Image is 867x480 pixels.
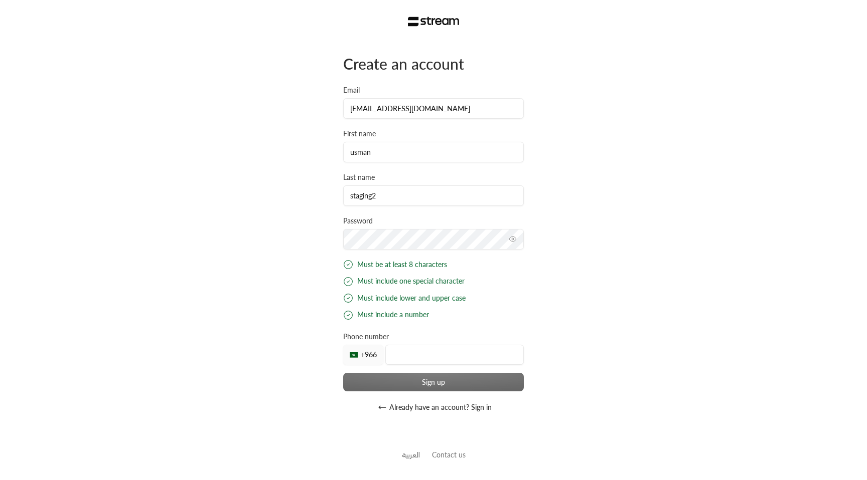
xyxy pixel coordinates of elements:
button: Contact us [432,449,466,460]
div: Must include lower and upper case [343,293,524,304]
label: Phone number [343,332,389,342]
a: Contact us [432,450,466,459]
label: Password [343,216,373,226]
div: +966 [343,345,383,365]
button: toggle password visibility [505,231,521,247]
label: Email [343,85,360,95]
label: First name [343,129,376,139]
div: Must include a number [343,310,524,320]
div: Must be at least 8 characters [343,260,524,270]
label: Last name [343,172,375,182]
img: Stream Logo [408,17,460,27]
div: Must include one special character [343,276,524,287]
a: العربية [402,445,420,464]
div: Create an account [343,54,524,73]
button: Already have an account? Sign in [343,397,524,417]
